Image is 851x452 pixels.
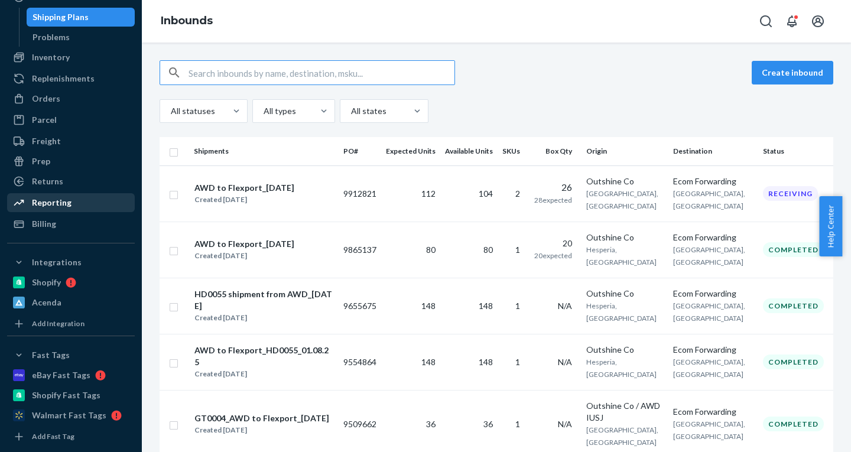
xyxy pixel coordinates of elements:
div: Created [DATE] [194,250,294,262]
button: Help Center [819,196,842,256]
a: Orders [7,89,135,108]
span: [GEOGRAPHIC_DATA], [GEOGRAPHIC_DATA] [673,301,745,323]
div: Shopify [32,277,61,288]
span: 36 [426,419,436,429]
div: Replenishments [32,73,95,84]
span: 1 [515,245,520,255]
div: Created [DATE] [194,312,333,324]
span: Hesperia, [GEOGRAPHIC_DATA] [586,357,657,379]
div: Ecom Forwarding [673,344,753,356]
div: Parcel [32,114,57,126]
span: N/A [558,301,572,311]
div: 20 [534,238,572,249]
div: Completed [763,417,824,431]
th: Origin [582,137,668,165]
div: GT0004_AWD to Flexport_[DATE] [194,412,329,424]
div: Completed [763,242,824,257]
a: Freight [7,132,135,151]
th: Expected Units [381,137,440,165]
span: 148 [421,301,436,311]
a: eBay Fast Tags [7,366,135,385]
div: 26 [534,181,572,194]
ol: breadcrumbs [151,4,222,38]
div: Integrations [32,256,82,268]
span: Hesperia, [GEOGRAPHIC_DATA] [586,301,657,323]
td: 9865137 [339,222,381,278]
div: Billing [32,218,56,230]
a: Add Integration [7,317,135,331]
span: 1 [515,301,520,311]
span: 1 [515,419,520,429]
input: All states [350,105,351,117]
button: Create inbound [752,61,833,84]
div: Add Fast Tag [32,431,74,441]
th: Destination [668,137,758,165]
a: Walmart Fast Tags [7,406,135,425]
th: SKUs [498,137,530,165]
span: [GEOGRAPHIC_DATA], [GEOGRAPHIC_DATA] [586,425,658,447]
button: Fast Tags [7,346,135,365]
div: AWD to Flexport_[DATE] [194,182,294,194]
button: Open notifications [780,9,804,33]
th: Shipments [189,137,339,165]
input: Search inbounds by name, destination, msku... [189,61,454,84]
input: All types [262,105,264,117]
span: 20 expected [534,251,572,260]
a: Inbounds [161,14,213,27]
a: Prep [7,152,135,171]
div: Orders [32,93,60,105]
div: Prep [32,155,50,167]
span: [GEOGRAPHIC_DATA], [GEOGRAPHIC_DATA] [586,189,658,210]
div: Ecom Forwarding [673,288,753,300]
div: Inventory [32,51,70,63]
a: Shopify Fast Tags [7,386,135,405]
div: Ecom Forwarding [673,175,753,187]
span: 148 [479,301,493,311]
div: AWD to Flexport_HD0055_01.08.25 [194,344,333,368]
div: Outshine Co [586,288,664,300]
div: Reporting [32,197,72,209]
div: Freight [32,135,61,147]
input: All statuses [170,105,171,117]
a: Parcel [7,110,135,129]
span: Hesperia, [GEOGRAPHIC_DATA] [586,245,657,266]
span: [GEOGRAPHIC_DATA], [GEOGRAPHIC_DATA] [673,357,745,379]
div: HD0055 shipment from AWD_[DATE] [194,288,333,312]
a: Shipping Plans [27,8,135,27]
span: [GEOGRAPHIC_DATA], [GEOGRAPHIC_DATA] [673,189,745,210]
div: Fast Tags [32,349,70,361]
a: Problems [27,28,135,47]
div: Add Integration [32,318,85,329]
div: Outshine Co [586,175,664,187]
span: 80 [483,245,493,255]
div: Outshine Co [586,232,664,243]
span: 36 [483,419,493,429]
div: Walmart Fast Tags [32,409,106,421]
button: Open account menu [806,9,830,33]
a: Add Fast Tag [7,430,135,444]
a: Returns [7,172,135,191]
div: Shopify Fast Tags [32,389,100,401]
span: 1 [515,357,520,367]
a: Replenishments [7,69,135,88]
span: 28 expected [534,196,572,204]
span: N/A [558,419,572,429]
div: Problems [33,31,70,43]
div: Created [DATE] [194,194,294,206]
a: Reporting [7,193,135,212]
a: Acenda [7,293,135,312]
div: Ecom Forwarding [673,232,753,243]
span: 148 [479,357,493,367]
div: Completed [763,298,824,313]
th: Available Units [440,137,498,165]
div: Receiving [763,186,818,201]
div: Created [DATE] [194,368,333,380]
span: N/A [558,357,572,367]
th: Box Qty [530,137,582,165]
span: [GEOGRAPHIC_DATA], [GEOGRAPHIC_DATA] [673,245,745,266]
th: Status [758,137,833,165]
span: 148 [421,357,436,367]
div: Shipping Plans [33,11,89,23]
a: Shopify [7,273,135,292]
span: [GEOGRAPHIC_DATA], [GEOGRAPHIC_DATA] [673,420,745,441]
